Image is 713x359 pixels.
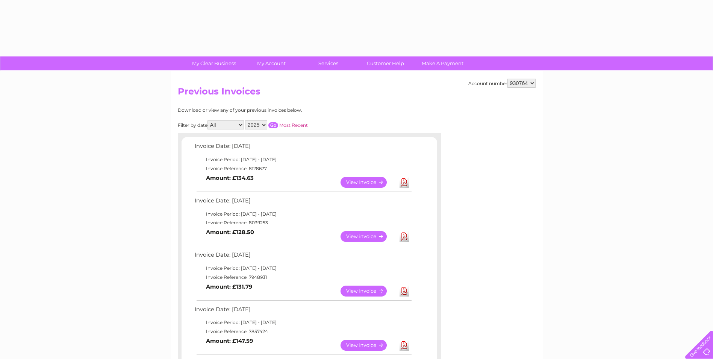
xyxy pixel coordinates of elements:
a: Download [400,231,409,242]
a: View [341,286,396,297]
a: View [341,177,396,188]
td: Invoice Reference: 7948931 [193,273,413,282]
a: Download [400,177,409,188]
a: Download [400,286,409,297]
td: Invoice Period: [DATE] - [DATE] [193,155,413,164]
td: Invoice Reference: 8128677 [193,164,413,173]
b: Amount: £147.59 [206,338,253,344]
td: Invoice Period: [DATE] - [DATE] [193,210,413,219]
a: View [341,340,396,351]
a: Download [400,340,409,351]
td: Invoice Date: [DATE] [193,196,413,210]
a: Customer Help [354,56,416,70]
b: Amount: £131.79 [206,283,252,290]
td: Invoice Reference: 8039253 [193,218,413,227]
a: Make A Payment [412,56,474,70]
td: Invoice Period: [DATE] - [DATE] [193,264,413,273]
a: Services [297,56,359,70]
a: My Account [240,56,302,70]
td: Invoice Reference: 7857424 [193,327,413,336]
div: Download or view any of your previous invoices below. [178,108,375,113]
a: My Clear Business [183,56,245,70]
b: Amount: £134.63 [206,175,254,181]
td: Invoice Date: [DATE] [193,141,413,155]
td: Invoice Date: [DATE] [193,304,413,318]
h2: Previous Invoices [178,86,536,100]
div: Account number [468,79,536,88]
td: Invoice Date: [DATE] [193,250,413,264]
td: Invoice Period: [DATE] - [DATE] [193,318,413,327]
b: Amount: £128.50 [206,229,254,236]
div: Filter by date [178,120,375,129]
a: View [341,231,396,242]
a: Most Recent [279,122,308,128]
